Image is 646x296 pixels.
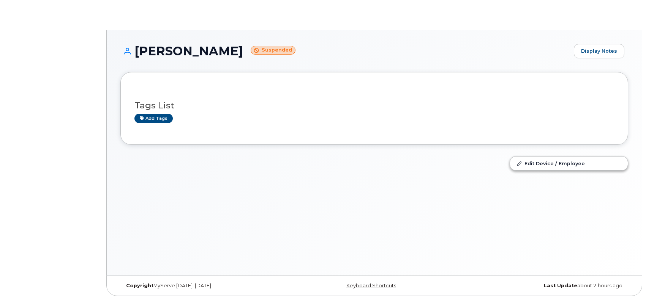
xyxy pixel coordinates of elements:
a: Display Notes [574,44,624,58]
div: about 2 hours ago [459,283,628,289]
div: MyServe [DATE]–[DATE] [120,283,290,289]
h3: Tags List [134,101,614,110]
a: Keyboard Shortcuts [346,283,396,288]
strong: Last Update [544,283,577,288]
a: Edit Device / Employee [510,157,628,170]
h1: [PERSON_NAME] [120,44,570,58]
strong: Copyright [126,283,153,288]
a: Add tags [134,114,173,123]
small: Suspended [251,46,295,55]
